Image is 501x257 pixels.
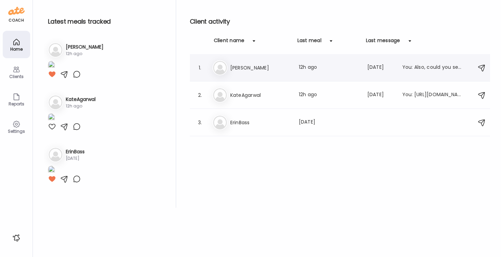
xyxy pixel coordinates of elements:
[196,118,204,127] div: 3.
[66,96,96,103] h3: KateAgarwal
[9,17,24,23] div: coach
[367,91,394,99] div: [DATE]
[366,37,400,48] div: Last message
[299,64,359,72] div: 12h ago
[213,61,227,75] img: bg-avatar-default.svg
[48,16,165,27] h2: Latest meals tracked
[213,88,227,102] img: bg-avatar-default.svg
[66,51,103,57] div: 12h ago
[196,64,204,72] div: 1.
[230,91,291,99] h3: KateAgarwal
[402,91,463,99] div: You: [URL][DOMAIN_NAME][PERSON_NAME]
[230,118,291,127] h3: ErinBass
[299,91,359,99] div: 12h ago
[48,166,55,175] img: images%2FIFFD6Lp5OJYCWt9NgWjrgf5tujb2%2F7BExl6fO7a93gLLTOoaZ%2FYiOEWY8lcPxIvr6I9Kw2_1080
[213,116,227,129] img: bg-avatar-default.svg
[4,129,29,133] div: Settings
[66,103,96,109] div: 12h ago
[230,64,291,72] h3: [PERSON_NAME]
[49,95,62,109] img: bg-avatar-default.svg
[402,64,463,72] div: You: Also, could you send me the name of your hormone supplement? Ty!
[49,148,62,162] img: bg-avatar-default.svg
[49,43,62,57] img: bg-avatar-default.svg
[4,47,29,51] div: Home
[48,61,55,70] img: images%2Fmls5gikZwJfCZifiAnIYr4gr8zN2%2FSfRrxADmBxi7YxzFAnqZ%2FJDublpqII8Hsa9ebHJ04_1080
[299,118,359,127] div: [DATE]
[48,113,55,123] img: images%2FBSFQB00j0rOawWNVf4SvQtxQl562%2FnvMo6Zlr69ZoJCINExr9%2FcdDclFS6nJsOfsOLNznk_1080
[8,5,25,16] img: ate
[297,37,321,48] div: Last meal
[190,16,490,27] h2: Client activity
[4,74,29,79] div: Clients
[367,64,394,72] div: [DATE]
[196,91,204,99] div: 2.
[66,155,85,162] div: [DATE]
[214,37,245,48] div: Client name
[66,43,103,51] h3: [PERSON_NAME]
[4,102,29,106] div: Reports
[66,148,85,155] h3: ErinBass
